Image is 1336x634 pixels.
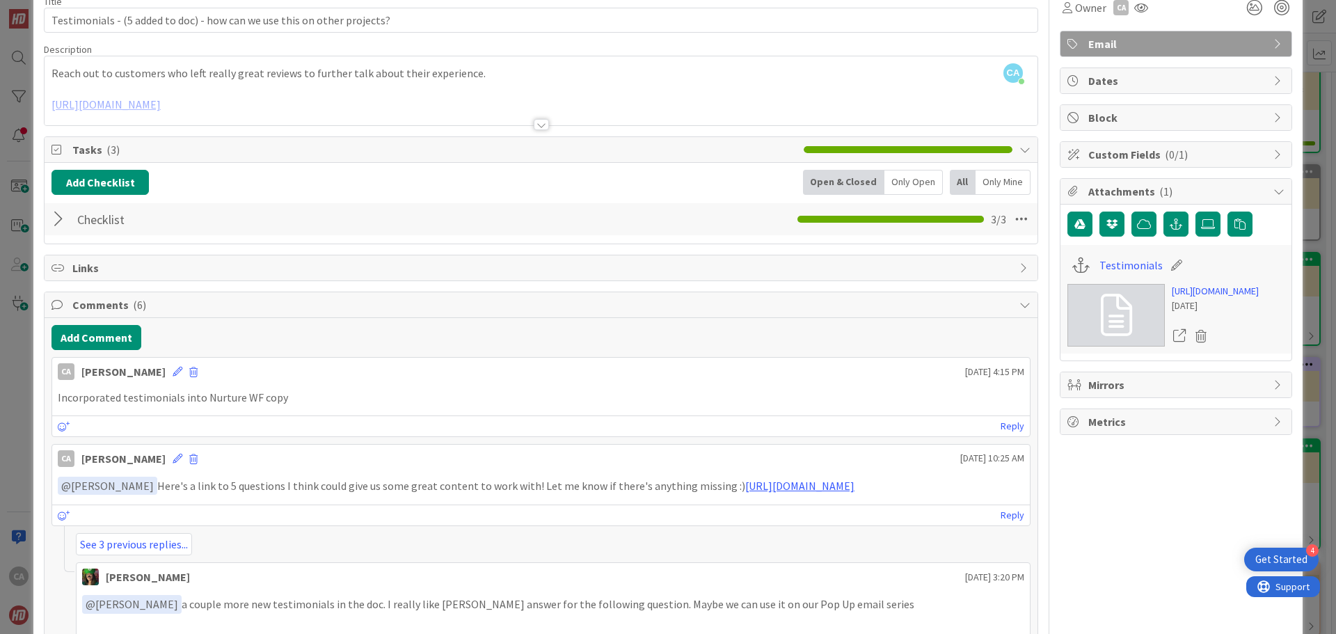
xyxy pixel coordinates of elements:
div: [DATE] [1172,299,1259,313]
div: CA [58,450,74,467]
a: [URL][DOMAIN_NAME] [745,479,854,493]
span: Tasks [72,141,797,158]
span: Email [1088,35,1266,52]
div: Only Mine [976,170,1031,195]
span: ( 0/1 ) [1165,148,1188,161]
div: [PERSON_NAME] [81,450,166,467]
div: Open Get Started checklist, remaining modules: 4 [1244,548,1319,571]
span: CA [1003,63,1023,83]
button: Add Comment [51,325,141,350]
p: Reach out to customers who left really great reviews to further talk about their experience. [51,65,1031,81]
span: Metrics [1088,413,1266,430]
input: type card name here... [44,8,1038,33]
img: SL [82,569,99,585]
span: ( 3 ) [106,143,120,157]
div: Get Started [1255,553,1307,566]
span: 3 / 3 [991,211,1006,228]
button: Add Checklist [51,170,149,195]
span: [PERSON_NAME] [61,479,154,493]
span: ( 1 ) [1159,184,1172,198]
div: [PERSON_NAME] [106,569,190,585]
span: [DATE] 10:25 AM [960,451,1024,466]
span: ( 6 ) [133,298,146,312]
span: Block [1088,109,1266,126]
div: CA [58,363,74,380]
span: [DATE] 4:15 PM [965,365,1024,379]
div: All [950,170,976,195]
span: Dates [1088,72,1266,89]
p: Here's a link to 5 questions I think could give us some great content to work with! Let me know i... [58,477,1024,496]
input: Add Checklist... [72,207,385,232]
div: Open & Closed [803,170,884,195]
span: Comments [72,296,1012,313]
div: [PERSON_NAME] [81,363,166,380]
p: a couple more new testimonials in the doc. I really like [PERSON_NAME] answer for the following q... [82,595,1024,614]
a: [URL][DOMAIN_NAME] [1172,284,1259,299]
a: Reply [1001,507,1024,524]
span: Description [44,43,92,56]
span: @ [86,597,95,611]
span: [DATE] 3:20 PM [965,570,1024,585]
p: Incorporated testimonials into Nurture WF copy [58,390,1024,406]
span: Support [29,2,63,19]
a: Open [1172,327,1187,345]
span: @ [61,479,71,493]
span: [PERSON_NAME] [86,597,178,611]
a: See 3 previous replies... [76,533,192,555]
span: Custom Fields [1088,146,1266,163]
a: Testimonials [1099,257,1163,274]
a: Reply [1001,418,1024,435]
span: Attachments [1088,183,1266,200]
div: 4 [1306,544,1319,557]
span: Links [72,260,1012,276]
div: Only Open [884,170,943,195]
span: Mirrors [1088,377,1266,393]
